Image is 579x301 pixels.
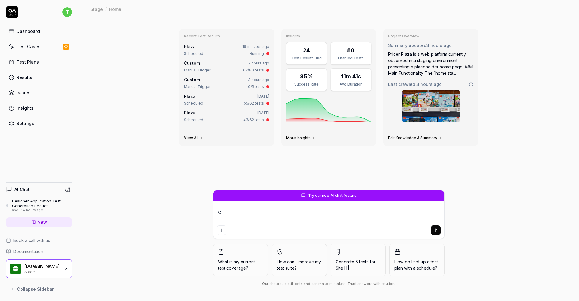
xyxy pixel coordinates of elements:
div: Scheduled [184,117,203,123]
div: Dashboard [17,28,40,34]
img: Pricer.com Logo [10,263,21,274]
div: 55/62 tests [244,101,264,106]
a: Plaza[DATE]Scheduled55/62 tests [183,92,271,107]
span: Custom [184,77,200,82]
div: 85% [300,72,313,80]
div: Stage [24,269,59,274]
span: What is my current test coverage? [218,259,263,271]
a: Plaza [184,44,196,49]
span: New [37,219,47,225]
button: Add attachment [217,225,226,235]
div: Settings [17,120,34,127]
img: Screenshot [402,90,460,122]
div: Success Rate [290,82,323,87]
span: Summary updated [388,43,426,48]
a: Settings [6,118,72,129]
a: More Insights [286,136,315,140]
div: Stage [90,6,103,12]
span: Book a call with us [13,237,50,243]
div: Pricer Plaza is a web platform currently observed in a staging environment, presenting a placehol... [388,51,473,76]
a: Test Cases [6,41,72,52]
time: 3 hours ago [248,77,269,82]
a: Go to crawling settings [469,82,473,87]
div: Running [250,51,264,56]
time: [DATE] [257,111,269,115]
time: 3 hours ago [426,43,452,48]
div: Manual Trigger [184,67,210,73]
span: How can I improve my test suite? [277,259,322,271]
div: Our chatbot is still beta and can make mistakes. Trust answers with caution. [213,281,445,287]
button: How do I set up a test plan with a schedule? [389,244,445,276]
a: Edit Knowledge & Summary [388,136,442,140]
button: Generate 5 tests forSite H [331,244,386,276]
a: Plaza [184,110,196,115]
div: about 4 hours ago [12,208,72,212]
div: Test Plans [17,59,39,65]
div: Issues [17,89,30,96]
span: Custom [184,61,200,66]
a: Documentation [6,248,72,255]
button: t [62,6,72,18]
div: Test Cases [17,43,40,50]
a: Book a call with us [6,237,72,243]
span: Generate 5 tests for [336,259,381,271]
span: Site H [336,265,347,271]
div: Scheduled [184,51,203,56]
div: Insights [17,105,33,111]
span: t [62,7,72,17]
time: 3 hours ago [416,82,442,87]
button: How can I improve my test suite? [272,244,327,276]
a: Plaza19 minutes agoScheduledRunning [183,42,271,58]
a: Custom3 hours agoManual Trigger0/5 tests [183,75,271,91]
button: Collapse Sidebar [6,283,72,295]
span: Last crawled [388,81,442,87]
a: New [6,217,72,227]
div: Designer Application Test Generation Request [12,199,72,209]
h3: Insights [286,34,372,39]
h3: Recent Test Results [184,34,269,39]
time: [DATE] [257,94,269,99]
span: Try our new AI chat feature [308,193,357,198]
span: Collapse Sidebar [17,286,54,292]
div: 43/62 tests [243,117,264,123]
div: 0/5 tests [248,84,264,89]
a: Insights [6,102,72,114]
div: Results [17,74,32,80]
span: How do I set up a test plan with a schedule? [394,259,439,271]
div: Enabled Tests [334,55,367,61]
textarea: C [217,208,441,223]
a: Issues [6,87,72,99]
div: Test Results 30d [290,55,323,61]
div: 80 [347,46,355,54]
div: 24 [303,46,310,54]
div: 67/80 tests [243,67,264,73]
h3: Project Overview [388,34,473,39]
div: Avg Duration [334,82,367,87]
button: Pricer.com Logo[DOMAIN_NAME]Stage [6,259,72,278]
div: Home [109,6,121,12]
a: View All [184,136,203,140]
a: Test Plans [6,56,72,68]
a: Custom2 hours agoManual Trigger67/80 tests [183,59,271,74]
a: Dashboard [6,25,72,37]
div: Scheduled [184,101,203,106]
div: Manual Trigger [184,84,210,89]
time: 19 minutes ago [242,44,269,49]
div: / [105,6,107,12]
time: 2 hours ago [248,61,269,65]
button: What is my current test coverage? [213,244,268,276]
div: 11m 41s [341,72,361,80]
h4: AI Chat [14,186,30,193]
div: Pricer.com [24,264,59,269]
a: Plaza [184,94,196,99]
span: Documentation [13,248,43,255]
a: Results [6,71,72,83]
a: Plaza[DATE]Scheduled43/62 tests [183,108,271,124]
a: Designer Application Test Generation Requestabout 4 hours ago [6,199,72,212]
